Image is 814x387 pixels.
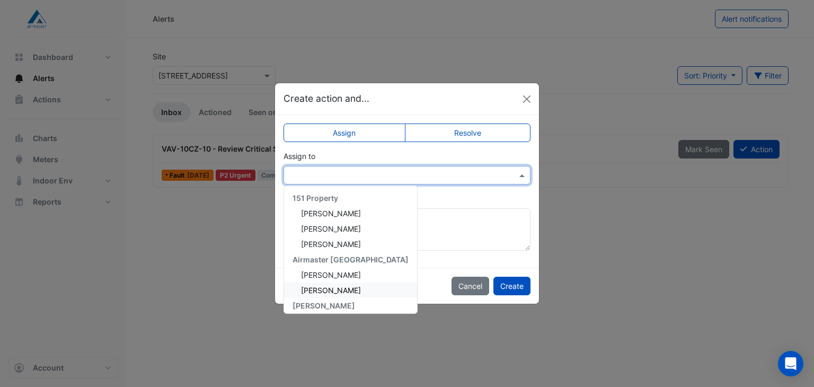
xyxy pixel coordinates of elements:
[284,186,418,314] ng-dropdown-panel: Options list
[284,124,405,142] label: Assign
[778,351,803,376] div: Open Intercom Messenger
[301,209,361,218] span: [PERSON_NAME]
[293,301,355,310] span: [PERSON_NAME]
[293,255,409,264] span: Airmaster [GEOGRAPHIC_DATA]
[301,224,361,233] span: [PERSON_NAME]
[301,240,361,249] span: [PERSON_NAME]
[284,92,369,105] h5: Create action and...
[301,286,361,295] span: [PERSON_NAME]
[405,124,531,142] label: Resolve
[452,277,489,295] button: Cancel
[293,193,338,203] span: 151 Property
[301,270,361,279] span: [PERSON_NAME]
[519,91,535,107] button: Close
[284,151,315,162] label: Assign to
[493,277,530,295] button: Create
